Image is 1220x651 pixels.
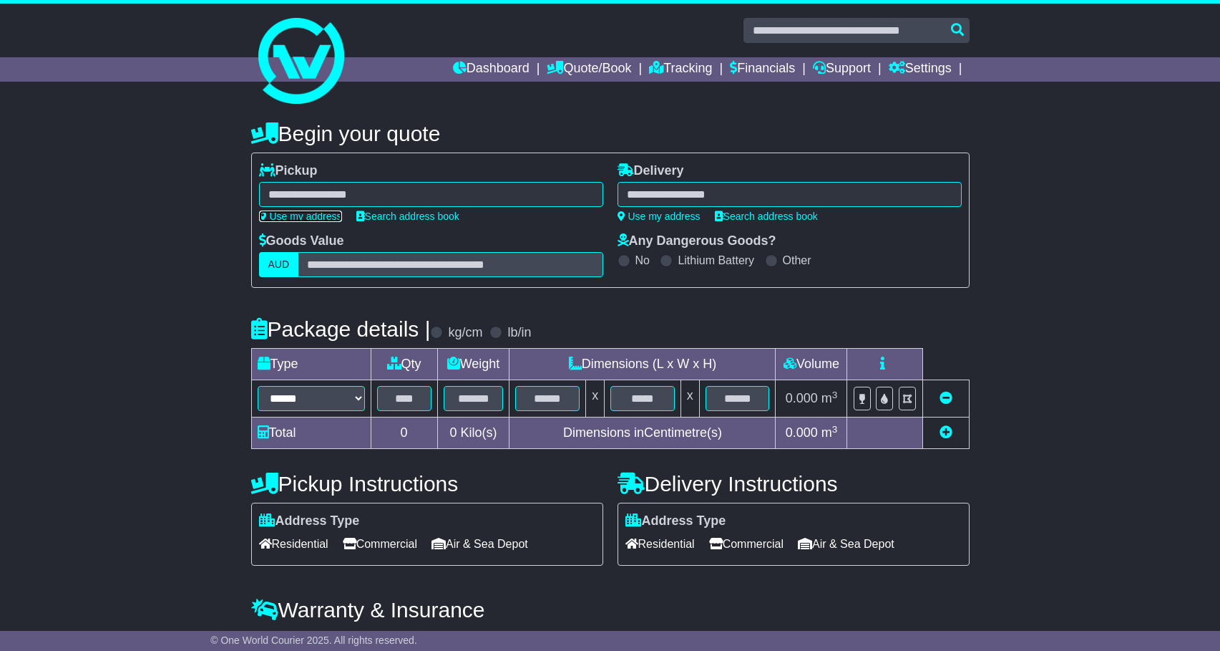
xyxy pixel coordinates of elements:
td: Weight [437,349,509,380]
div: All our quotes include a $ FreightSafe warranty. [251,630,970,645]
td: Volume [776,349,847,380]
a: Remove this item [940,391,952,405]
label: Pickup [259,163,318,179]
sup: 3 [832,424,838,435]
h4: Begin your quote [251,122,970,145]
span: Air & Sea Depot [431,533,528,555]
a: Quote/Book [547,57,631,82]
td: x [586,380,605,418]
h4: Pickup Instructions [251,472,603,496]
label: kg/cm [448,325,482,341]
span: 0 [449,425,457,440]
a: Tracking [649,57,712,82]
a: Add new item [940,425,952,440]
label: Any Dangerous Goods? [618,233,776,249]
span: Air & Sea Depot [798,533,894,555]
td: Kilo(s) [437,418,509,449]
a: Settings [889,57,952,82]
a: Financials [730,57,795,82]
td: Type [251,349,371,380]
td: 0 [371,418,437,449]
a: Support [813,57,871,82]
span: m [821,391,838,405]
label: AUD [259,252,299,277]
span: Residential [625,533,695,555]
span: Residential [259,533,328,555]
label: lb/in [507,325,531,341]
td: Dimensions (L x W x H) [509,349,776,380]
label: Other [783,254,811,267]
label: Address Type [625,513,726,529]
span: 250 [396,630,417,644]
label: Goods Value [259,233,344,249]
h4: Package details | [251,317,431,341]
span: m [821,425,838,440]
span: © One World Courier 2025. All rights reserved. [210,635,417,646]
h4: Delivery Instructions [618,472,970,496]
label: Address Type [259,513,360,529]
sup: 3 [832,390,838,400]
span: Commercial [343,533,417,555]
span: Commercial [709,533,784,555]
h4: Warranty & Insurance [251,598,970,622]
span: 0.000 [786,425,818,440]
label: Lithium Battery [678,254,754,267]
a: Dashboard [453,57,530,82]
td: Dimensions in Centimetre(s) [509,418,776,449]
label: No [635,254,650,267]
td: Total [251,418,371,449]
td: Qty [371,349,437,380]
a: Search address book [356,211,459,222]
a: Search address book [715,211,818,222]
a: Use my address [259,211,342,222]
a: Use my address [618,211,701,222]
td: x [680,380,699,418]
label: Delivery [618,163,684,179]
span: 0.000 [786,391,818,405]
